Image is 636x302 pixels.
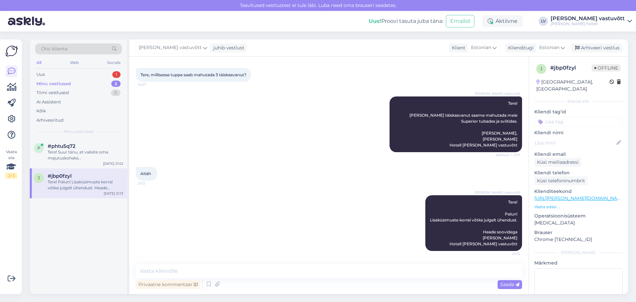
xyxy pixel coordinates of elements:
span: #jbp0fzyl [48,173,72,179]
span: p [37,146,40,151]
a: [URL][PERSON_NAME][DOMAIN_NAME] [534,195,626,201]
div: LV [539,17,548,26]
p: Operatsioonisüsteem [534,212,623,219]
div: Aktiivne [482,15,523,27]
div: AI Assistent [36,99,61,105]
div: Kliendi info [534,98,623,104]
span: 21:53 [495,251,520,256]
input: Lisa nimi [535,139,615,147]
div: Tere! Palun! Lisaküsimuste korral võtke julgelt ühendust. Heade soovidega [PERSON_NAME] Hotell [P... [48,179,123,191]
p: Chrome [TECHNICAL_ID] [534,236,623,243]
p: Märkmed [534,260,623,267]
div: Klienditugi [505,44,534,51]
span: Minu vestlused [64,129,93,135]
button: Emailid [446,15,474,28]
div: Web [69,58,80,67]
p: Vaata edasi ... [534,204,623,210]
div: Vaata siia [5,149,17,179]
div: [PERSON_NAME] hotell [551,21,625,27]
div: Uus [36,71,45,78]
div: [DATE] 21:13 [104,191,123,196]
p: Klienditeekond [534,188,623,195]
b: Uus! [369,18,381,24]
div: Arhiveeri vestlus [571,43,622,52]
a: [PERSON_NAME] vastuvõtt[PERSON_NAME] hotell [551,16,632,27]
div: [PERSON_NAME] [534,250,623,256]
span: Otsi kliente [41,45,68,52]
span: Estonian [539,44,559,51]
img: Askly Logo [5,45,18,57]
div: [GEOGRAPHIC_DATA], [GEOGRAPHIC_DATA] [536,79,609,92]
p: Brauser [534,229,623,236]
div: Küsi meiliaadressi [534,158,581,167]
span: Tere, millisesse tuppa saab mahutada 3 täiskasvanut? [140,72,246,77]
span: Nähtud ✓ 21:11 [495,152,520,157]
div: Klient [449,44,465,51]
span: Estonian [471,44,491,51]
div: 2 / 3 [5,173,17,179]
div: juhib vestlust [211,44,244,51]
div: Kõik [36,108,46,114]
p: [MEDICAL_DATA] [534,219,623,226]
div: [DATE] 21:52 [103,161,123,166]
span: 21:13 [138,181,163,186]
p: Kliendi tag'id [534,108,623,115]
p: Kliendi telefon [534,169,623,176]
span: #phtu5q72 [48,143,76,149]
span: Aitäh [140,171,151,176]
input: Lisa tag [534,117,623,127]
div: Tiimi vestlused [36,90,69,96]
div: 1 [112,71,121,78]
div: Proovi tasuta juba täna: [369,17,443,25]
div: Socials [106,58,122,67]
div: # jbp0fzyl [550,64,592,72]
div: 2 [111,81,121,87]
div: Privaatne kommentaar [136,280,200,289]
div: [PERSON_NAME] vastuvõtt [551,16,625,21]
div: All [35,58,43,67]
span: j [540,66,542,71]
div: 0 [111,90,121,96]
div: Tere! Suur tänu, et valisite oma majutuskohaks [GEOGRAPHIC_DATA][PERSON_NAME] Hotelli. Oleme bron... [48,149,123,161]
p: Kliendi nimi [534,129,623,136]
span: Saada [500,281,519,287]
span: [PERSON_NAME] vastuvõtt [139,44,202,51]
div: Küsi telefoninumbrit [534,176,588,185]
span: [PERSON_NAME] vastuvõtt [475,190,520,195]
div: Minu vestlused [36,81,71,87]
span: [PERSON_NAME] vastuvõtt [475,91,520,96]
span: Offline [592,64,621,72]
p: Kliendi email [534,151,623,158]
span: 21:07 [138,82,163,87]
div: Arhiveeritud [36,117,64,124]
span: j [38,175,40,180]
